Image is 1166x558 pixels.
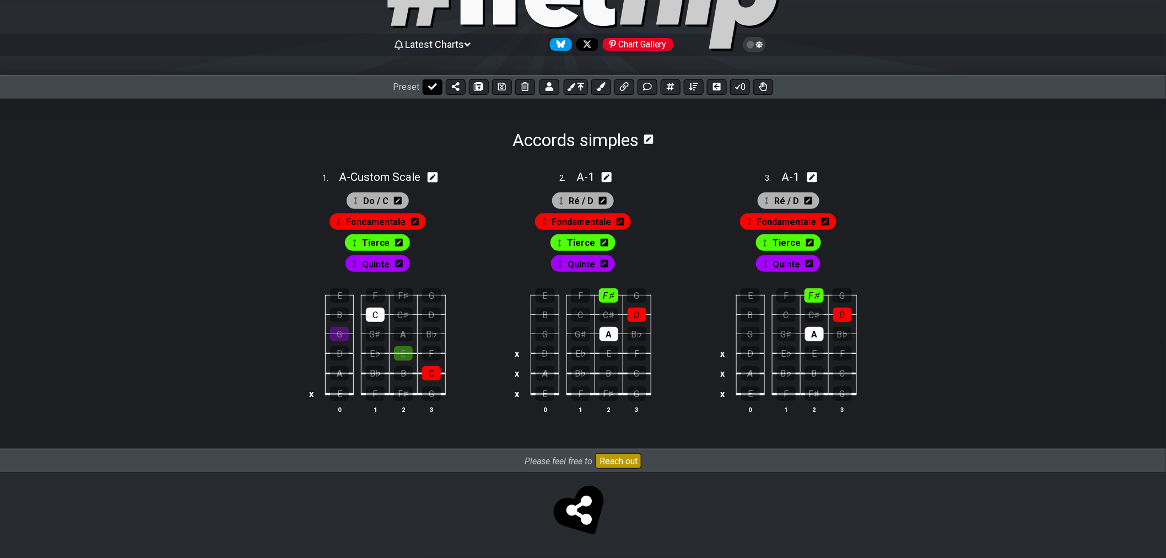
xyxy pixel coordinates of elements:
[394,327,413,341] div: A
[736,404,764,415] th: 0
[684,79,704,95] button: Open sort Window
[394,193,402,209] i: Edit marker
[777,327,796,341] div: G♯
[805,387,824,401] div: F♯
[738,211,839,232] div: Fondamentale
[800,404,828,415] th: 2
[822,214,829,230] i: Edit marker
[591,79,611,95] button: Add an identical marker to each fretkit.
[571,308,590,322] div: C
[558,260,562,269] i: Drag and drop to re-order
[572,38,598,51] a: Follow #fretflip at X
[576,170,595,184] span: A - 1
[601,235,608,251] i: Edit marker
[327,211,428,232] div: Fondamentale
[512,130,639,151] h1: Click to edit
[394,288,413,303] div: F♯
[716,383,729,404] td: x
[305,383,318,404] td: x
[600,308,618,322] div: C♯
[764,260,768,269] i: Drag and drop to re-order
[536,346,554,361] div: D
[395,235,403,251] i: Edit marker
[599,193,607,209] i: Edit marker
[627,288,646,303] div: G
[601,256,608,272] i: Edit marker
[741,346,760,361] div: D
[327,253,428,274] div: Quinte
[339,170,421,184] span: A - Custom Scale
[492,79,512,95] button: Save changes
[326,404,354,415] th: 0
[777,346,796,361] div: E♭
[395,256,403,272] i: Edit marker
[763,239,767,248] i: Drag and drop to re-order
[628,387,646,401] div: G
[828,404,856,415] th: 3
[738,190,839,211] div: Ré / D
[782,170,800,184] span: A - 1
[741,327,760,341] div: G
[765,173,781,185] span: 3 .
[422,387,441,401] div: G
[533,211,634,232] div: Fondamentale
[422,327,441,341] div: B♭
[628,327,646,341] div: B♭
[533,232,634,253] div: Tierce
[560,173,576,185] span: 2 .
[422,308,441,322] div: D
[422,346,441,361] div: F
[363,193,388,209] span: Click to enter marker mode.
[628,308,646,322] div: D
[510,363,523,384] td: x
[805,193,812,209] i: Edit marker
[638,79,657,95] button: Add Text
[614,79,634,95] button: Add media link
[327,190,428,211] div: Do / C
[536,308,554,322] div: B
[833,366,852,380] div: C
[806,256,813,272] i: Edit marker
[833,308,852,322] div: D
[805,288,824,303] div: F♯
[805,327,824,341] div: A
[603,38,673,51] div: Chart Gallery
[515,79,535,95] button: Delete
[418,404,446,415] th: 3
[510,383,523,404] td: x
[617,214,624,230] i: Edit marker
[741,387,760,401] div: E
[536,387,554,401] div: E
[536,288,555,303] div: E
[773,235,801,251] span: Click to enter marker mode.
[394,387,413,401] div: F♯
[741,366,760,380] div: A
[806,235,814,251] i: Edit marker
[568,256,595,272] span: Click to enter marker mode.
[394,366,413,380] div: B
[716,344,729,363] td: x
[362,256,390,272] span: Click to enter marker mode.
[552,214,611,230] span: Click to enter marker mode.
[510,344,523,363] td: x
[623,404,651,415] th: 3
[533,190,634,211] div: Ré / D
[366,366,385,380] div: B♭
[423,79,442,95] button: Done edit!
[628,346,646,361] div: F
[569,193,594,209] span: Click to enter marker mode.
[661,79,681,95] button: Add scale/chord fretkit item
[366,387,385,401] div: F
[738,253,839,274] div: Quinte
[322,173,339,185] span: 1 .
[353,239,357,248] i: Drag and drop to re-order
[557,487,609,540] span: Click to store and share!
[330,327,349,341] div: G
[592,453,641,469] a: Reach out
[833,387,852,401] div: G
[741,288,760,303] div: E
[446,79,466,95] button: Share Preset
[568,235,596,251] span: Click to enter marker mode.
[772,404,800,415] th: 1
[773,256,801,272] span: Click to enter marker mode.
